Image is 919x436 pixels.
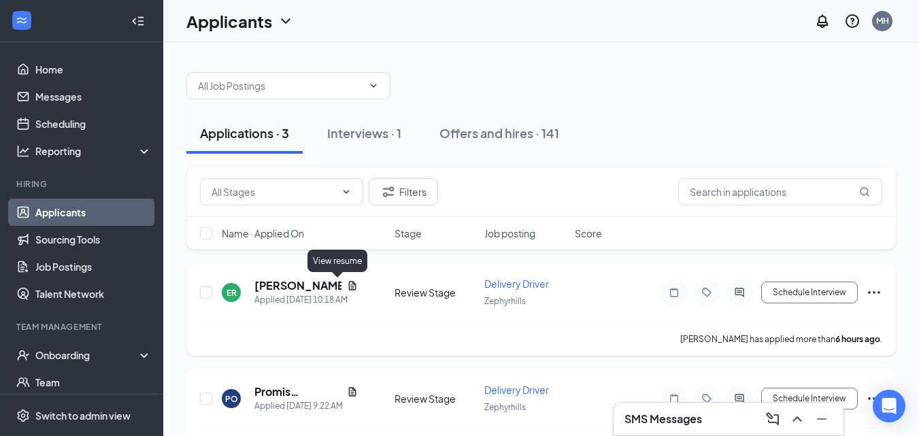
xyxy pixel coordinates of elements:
a: Team [35,369,152,396]
span: Name · Applied On [222,227,304,240]
a: Sourcing Tools [35,226,152,253]
svg: UserCheck [16,348,30,362]
svg: MagnifyingGlass [859,186,870,197]
a: Job Postings [35,253,152,280]
div: Applied [DATE] 10:18 AM [254,293,358,307]
svg: Filter [380,184,397,200]
input: All Job Postings [198,78,363,93]
svg: Settings [16,409,30,422]
svg: ChevronDown [278,13,294,29]
button: Schedule Interview [761,282,858,303]
svg: Notifications [814,13,831,29]
span: Zephyrhills [484,402,526,412]
div: Reporting [35,144,152,158]
div: Team Management [16,321,149,333]
button: ChevronUp [786,408,808,430]
svg: ChevronUp [789,411,805,427]
div: PO [225,393,238,405]
a: Applicants [35,199,152,226]
div: Review Stage [395,286,477,299]
input: Search in applications [678,178,882,205]
button: ComposeMessage [762,408,784,430]
span: Delivery Driver [484,278,549,290]
svg: ChevronDown [368,80,379,91]
div: Hiring [16,178,149,190]
div: Offers and hires · 141 [439,124,559,141]
b: 6 hours ago [835,334,880,344]
svg: ComposeMessage [765,411,781,427]
svg: Note [666,287,682,298]
a: Scheduling [35,110,152,137]
a: Home [35,56,152,83]
div: ER [227,287,237,299]
h5: Promis [PERSON_NAME] [254,384,341,399]
div: Onboarding [35,348,140,362]
svg: Minimize [814,411,830,427]
div: View resume [307,250,367,272]
div: Review Stage [395,392,477,405]
p: [PERSON_NAME] has applied more than . [680,333,882,345]
button: Minimize [811,408,833,430]
svg: ChevronDown [341,186,352,197]
svg: Note [666,393,682,404]
span: Score [575,227,602,240]
div: MH [876,15,889,27]
div: Interviews · 1 [327,124,401,141]
svg: Tag [699,287,715,298]
input: All Stages [212,184,335,199]
svg: Ellipses [866,284,882,301]
a: Messages [35,83,152,110]
svg: Collapse [131,14,145,28]
button: Schedule Interview [761,388,858,409]
svg: Document [347,386,358,397]
svg: Ellipses [866,390,882,407]
svg: ActiveChat [731,287,748,298]
svg: WorkstreamLogo [15,14,29,27]
div: Applications · 3 [200,124,289,141]
h1: Applicants [186,10,272,33]
span: Zephyrhills [484,296,526,306]
a: Talent Network [35,280,152,307]
span: Delivery Driver [484,384,549,396]
div: Applied [DATE] 9:22 AM [254,399,358,413]
svg: ActiveChat [731,393,748,404]
div: Open Intercom Messenger [873,390,905,422]
svg: QuestionInfo [844,13,860,29]
div: Switch to admin view [35,409,131,422]
span: Stage [395,227,422,240]
svg: Tag [699,393,715,404]
svg: Analysis [16,144,30,158]
h3: SMS Messages [624,412,702,426]
button: Filter Filters [369,178,438,205]
span: Job posting [484,227,535,240]
svg: Document [347,280,358,291]
h5: [PERSON_NAME] [254,278,341,293]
